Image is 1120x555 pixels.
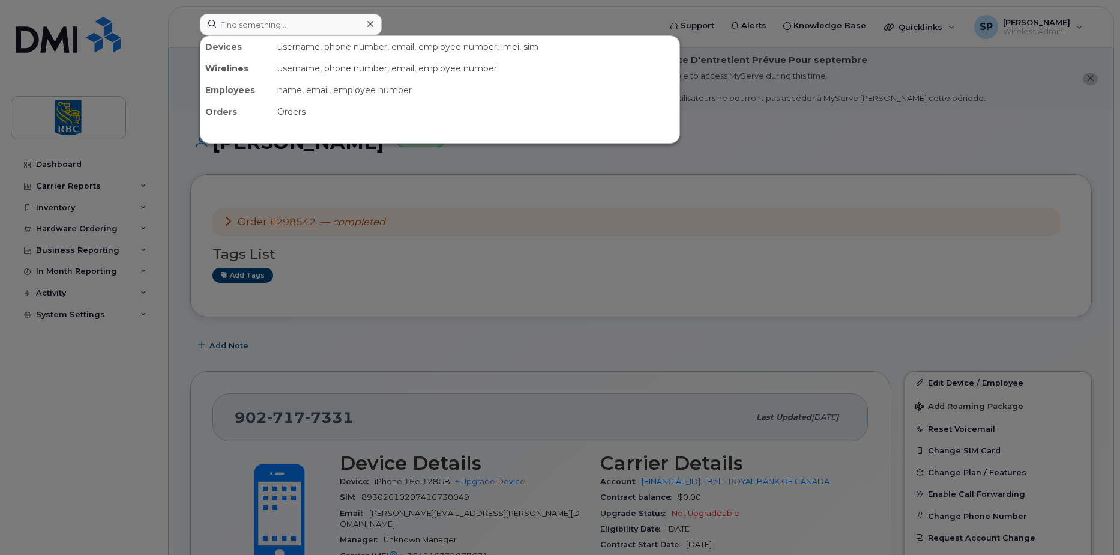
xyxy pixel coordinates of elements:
[272,79,679,101] div: name, email, employee number
[200,101,272,123] div: Orders
[272,101,679,123] div: Orders
[272,58,679,79] div: username, phone number, email, employee number
[200,79,272,101] div: Employees
[200,58,272,79] div: Wirelines
[272,36,679,58] div: username, phone number, email, employee number, imei, sim
[200,36,272,58] div: Devices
